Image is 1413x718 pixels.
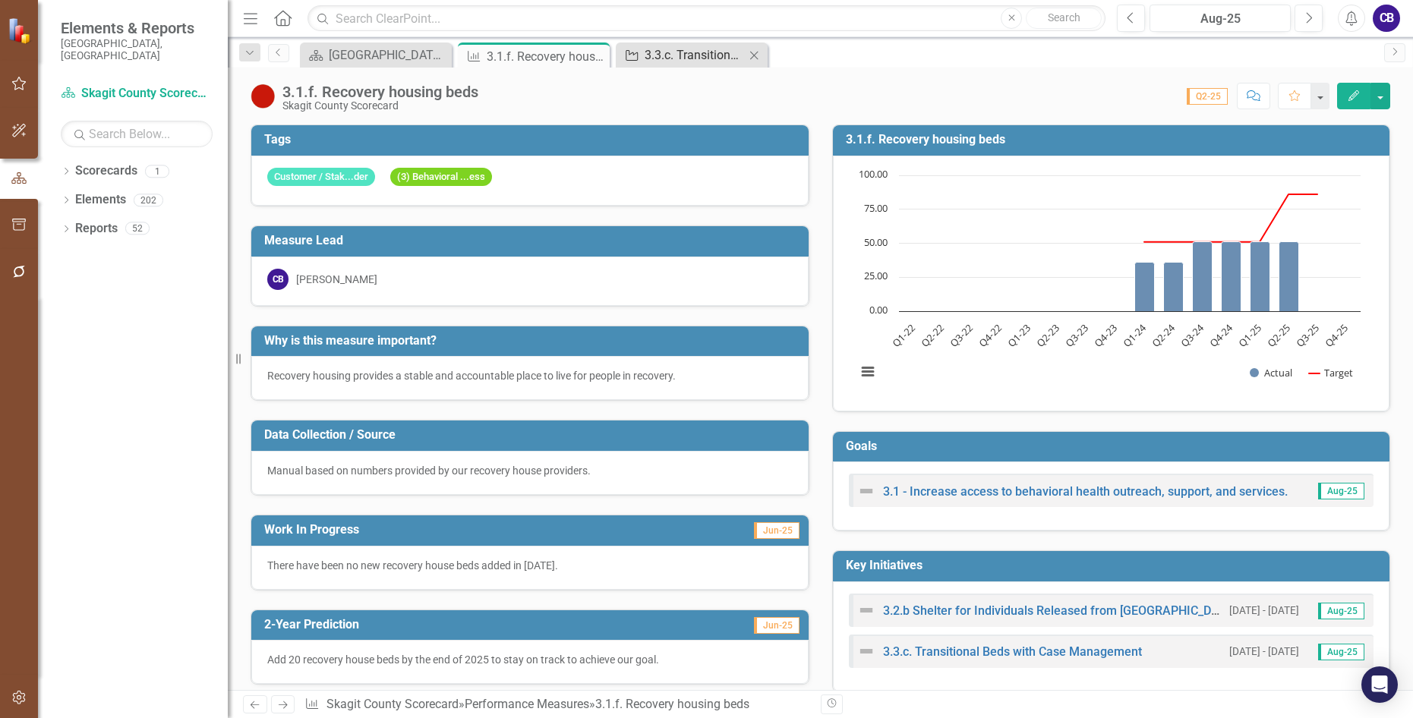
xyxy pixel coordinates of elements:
[846,439,1383,453] h3: Goals
[947,321,975,349] text: Q3-22
[857,642,875,660] img: Not Defined
[883,644,1142,659] a: 3.3.c. Transitional Beds with Case Management
[620,46,745,65] a: 3.3.c. Transitional Beds with Case Management
[267,269,289,290] div: CB
[1229,603,1299,618] small: [DATE] - [DATE]
[1134,262,1154,311] path: Q1-24, 36. Actual.
[1264,321,1292,349] text: Q2-25
[1026,8,1102,29] button: Search
[1120,320,1149,349] text: Q1-24
[1048,11,1080,24] span: Search
[75,191,126,209] a: Elements
[1149,320,1178,349] text: Q2-24
[1187,88,1228,105] span: Q2-25
[857,482,875,500] img: Not Defined
[267,368,793,383] p: Recovery housing provides a stable and accountable place to live for people in recovery.
[754,522,800,539] span: Jun-25
[857,601,875,619] img: Not Defined
[864,235,888,249] text: 50.00
[1309,366,1354,379] button: Show Target
[754,617,800,634] span: Jun-25
[264,234,801,247] h3: Measure Lead
[296,272,377,287] div: [PERSON_NAME]
[326,697,459,711] a: Skagit County Scorecard
[282,83,478,100] div: 3.1.f. Recovery housing beds
[864,269,888,282] text: 25.00
[1206,320,1235,349] text: Q4-24
[75,162,137,180] a: Scorecards
[1318,603,1364,619] span: Aug-25
[849,168,1374,395] div: Chart. Highcharts interactive chart.
[857,361,878,383] button: View chart menu, Chart
[282,100,478,112] div: Skagit County Scorecard
[846,133,1383,146] h3: 3.1.f. Recovery housing beds
[1091,321,1119,349] text: Q4-23
[390,168,492,187] span: (3) Behavioral ...ess
[1250,241,1269,311] path: Q1-25, 51. Actual.
[267,558,793,573] p: There have been no new recovery house beds added in [DATE].
[329,46,448,65] div: [GEOGRAPHIC_DATA] Page
[145,165,169,178] div: 1
[864,201,888,215] text: 75.00
[1033,321,1061,349] text: Q2-23
[465,697,589,711] a: Performance Measures
[883,603,1237,618] a: 3.2.b Shelter for Individuals Released from [GEOGRAPHIC_DATA]
[1178,320,1206,349] text: Q3-24
[1322,321,1350,349] text: Q4-25
[61,85,213,102] a: Skagit County Scorecard
[883,484,1288,499] a: 3.1 - Increase access to behavioral health outreach, support, and services.
[645,46,745,65] div: 3.3.c. Transitional Beds with Case Management
[1192,241,1212,311] path: Q3-24, 51. Actual.
[75,220,118,238] a: Reports
[61,37,213,62] small: [GEOGRAPHIC_DATA], [GEOGRAPHIC_DATA]
[267,168,375,187] span: Customer / Stak...der
[267,463,793,478] p: Manual based on numbers provided by our recovery house providers.
[251,84,275,109] img: Below Plan
[1279,241,1298,311] path: Q2-25, 51. Actual.
[846,559,1383,572] h3: Key Initiatives
[61,19,213,37] span: Elements & Reports
[61,121,213,147] input: Search Below...
[1250,366,1292,379] button: Show Actual
[1062,321,1090,349] text: Q3-23
[1318,483,1364,499] span: Aug-25
[869,303,888,316] text: 0.00
[1361,666,1398,703] div: Open Intercom Messenger
[1235,321,1263,349] text: Q1-25
[595,697,749,711] div: 3.1.f. Recovery housing beds
[487,47,606,66] div: 3.1.f. Recovery housing beds
[264,133,801,146] h3: Tags
[304,696,809,713] div: » »
[849,168,1368,395] svg: Interactive chart
[1293,321,1321,349] text: Q3-25
[1229,644,1299,659] small: [DATE] - [DATE]
[134,194,163,206] div: 202
[264,618,623,631] h3: 2-Year Prediction
[1005,321,1033,349] text: Q1-23
[859,167,888,181] text: 100.00
[918,321,946,349] text: Q2-22
[1373,5,1400,32] button: CB
[267,652,793,667] p: Add 20 recovery house beds by the end of 2025 to stay on track to achieve our goal.
[264,523,623,537] h3: Work In Progress
[1163,262,1183,311] path: Q2-24, 36. Actual.
[308,5,1105,32] input: Search ClearPoint...
[1155,10,1285,28] div: Aug-25
[1150,5,1291,32] button: Aug-25
[8,17,34,43] img: ClearPoint Strategy
[889,321,917,349] text: Q1-22
[1318,644,1364,660] span: Aug-25
[264,428,801,442] h3: Data Collection / Source
[304,46,448,65] a: [GEOGRAPHIC_DATA] Page
[264,334,801,348] h3: Why is this measure important?
[125,222,150,235] div: 52
[976,321,1004,349] text: Q4-22
[1221,241,1241,311] path: Q4-24, 51. Actual.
